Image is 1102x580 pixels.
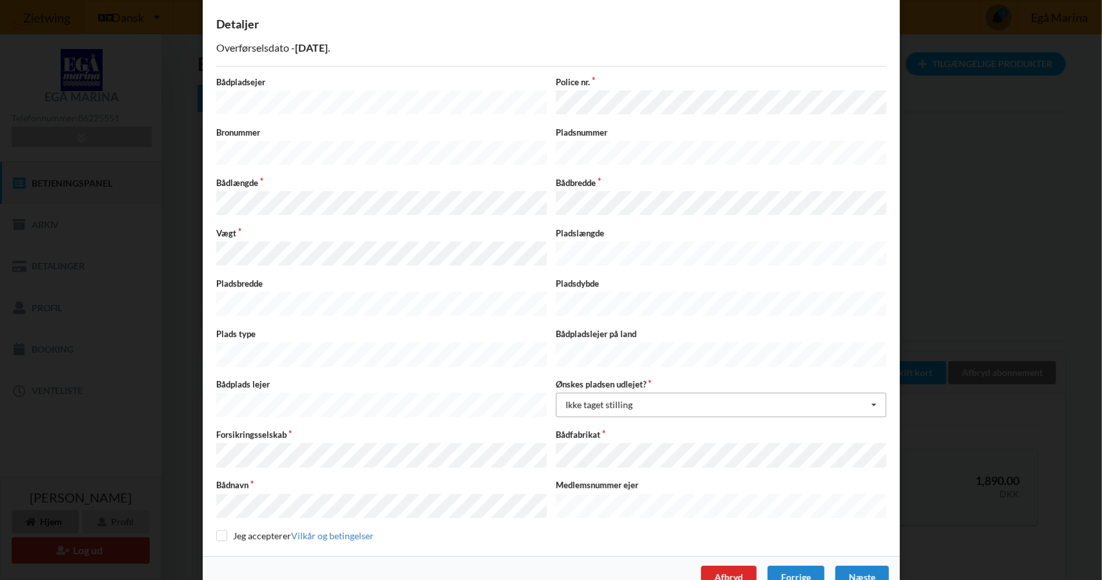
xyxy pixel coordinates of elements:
div: Ikke taget stilling [566,400,633,409]
label: Bådfabrikat [556,429,886,440]
label: Plads type [216,328,547,340]
label: Medlemsnummer ejer [556,479,886,491]
label: Pladsbredde [216,278,547,289]
label: Bronummer [216,127,547,138]
label: Police nr. [556,76,886,88]
label: Pladsnummer [556,127,886,138]
label: Forsikringsselskab [216,429,547,440]
label: Bådplads lejer [216,378,547,390]
label: Jeg accepterer [216,530,374,541]
label: Bådnavn [216,479,547,491]
label: Pladsdybde [556,278,886,289]
label: Bådpladslejer på land [556,328,886,340]
label: Bådbredde [556,177,886,189]
label: Pladslængde [556,227,886,239]
a: Vilkår og betingelser [291,530,373,541]
div: Detaljer [216,17,886,32]
label: Bådpladsejer [216,76,547,88]
label: Bådlængde [216,177,547,189]
label: Ønskes pladsen udlejet? [556,378,886,390]
b: [DATE] [295,41,328,54]
p: Overførselsdato - . [216,41,886,56]
label: Vægt [216,227,547,239]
